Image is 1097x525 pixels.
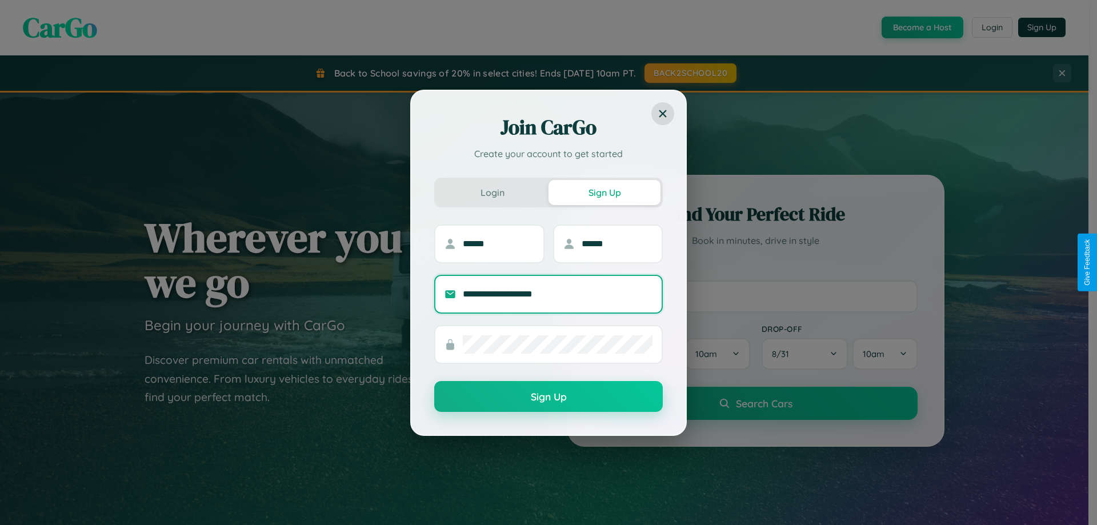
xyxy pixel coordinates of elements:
button: Login [437,180,548,205]
button: Sign Up [434,381,663,412]
button: Sign Up [548,180,660,205]
div: Give Feedback [1083,239,1091,286]
p: Create your account to get started [434,147,663,161]
h2: Join CarGo [434,114,663,141]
